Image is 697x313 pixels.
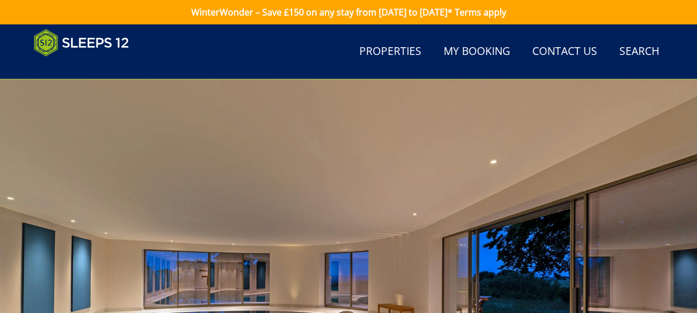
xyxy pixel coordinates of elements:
a: Search [615,39,664,64]
a: My Booking [439,39,515,64]
iframe: Customer reviews powered by Trustpilot [28,63,145,73]
a: Contact Us [528,39,602,64]
a: Properties [355,39,426,64]
img: Sleeps 12 [34,29,129,57]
